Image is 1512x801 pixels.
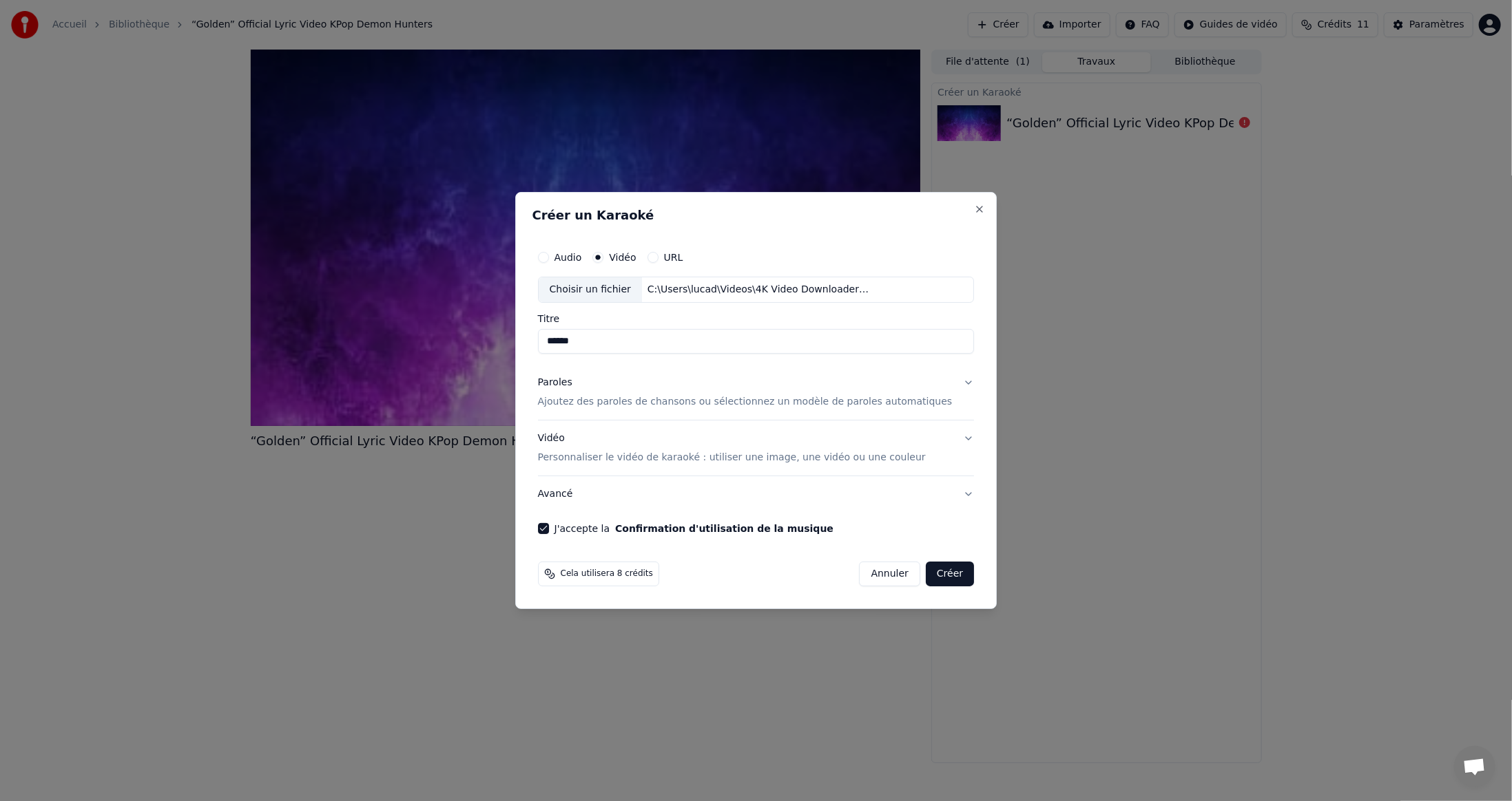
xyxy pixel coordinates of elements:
[555,524,833,533] label: J'accepte la
[538,420,975,476] button: VidéoPersonnaliser le vidéo de karaoké : utiliser une image, une vidéo ou une couleur
[609,253,636,262] label: Vidéo
[615,524,833,533] button: J'accepte la
[642,283,876,297] div: C:\Users\lucad\Videos\4K Video Downloader+\GOLDEN.avi
[538,395,953,409] p: Ajoutez des paroles de chansons ou sélectionnez un modèle de paroles automatiques
[538,376,572,389] div: Paroles
[538,314,975,323] label: Titre
[926,562,974,586] button: Créer
[532,209,980,222] h2: Créer un Karaoké
[539,277,642,302] div: Choisir un fichier
[555,253,582,262] label: Audio
[538,365,975,420] button: ParolesAjoutez des paroles de chansons ou sélectionnez un modèle de paroles automatiques
[538,451,926,464] p: Personnaliser le vidéo de karaoké : utiliser une image, une vidéo ou une couleur
[860,562,920,586] button: Annuler
[561,568,653,579] span: Cela utilisera 8 crédits
[538,431,926,464] div: Vidéo
[538,476,975,512] button: Avancé
[664,253,683,262] label: URL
